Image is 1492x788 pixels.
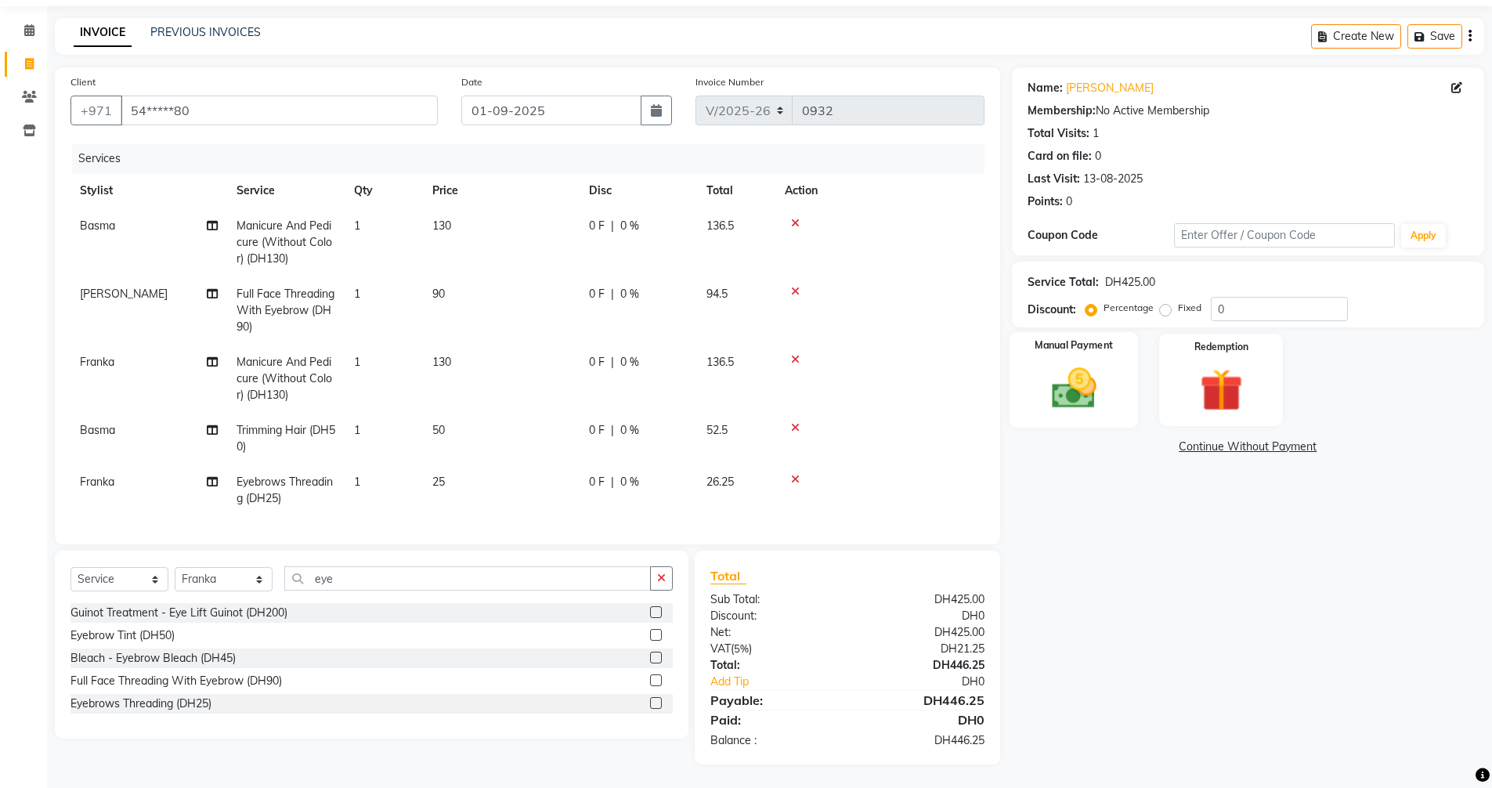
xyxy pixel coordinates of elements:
div: Name: [1028,80,1063,96]
div: DH0 [872,674,996,690]
span: 0 % [620,474,639,490]
span: Franka [80,475,114,489]
div: Full Face Threading With Eyebrow (DH90) [70,673,282,689]
div: Payable: [699,691,847,710]
span: 1 [354,423,360,437]
span: Full Face Threading With Eyebrow (DH90) [237,287,334,334]
a: Add Tip [699,674,872,690]
span: | [611,286,614,302]
span: | [611,474,614,490]
th: Disc [580,173,697,208]
label: Percentage [1104,301,1154,315]
span: 1 [354,355,360,369]
span: 52.5 [706,423,728,437]
img: _gift.svg [1187,363,1256,417]
span: 0 % [620,422,639,439]
span: Manicure And Pedicure (Without Color) (DH130) [237,219,332,266]
span: 136.5 [706,219,734,233]
input: Search by Name/Mobile/Email/Code [121,96,438,125]
span: 0 F [589,474,605,490]
span: Basma [80,219,115,233]
th: Price [423,173,580,208]
span: 130 [432,355,451,369]
span: | [611,354,614,371]
input: Search or Scan [284,566,651,591]
input: Enter Offer / Coupon Code [1174,223,1395,248]
div: Service Total: [1028,274,1099,291]
th: Qty [345,173,423,208]
label: Manual Payment [1035,338,1113,353]
div: DH425.00 [847,624,996,641]
span: 5% [734,642,749,655]
div: Paid: [699,710,847,729]
div: ( ) [699,641,847,657]
div: DH21.25 [847,641,996,657]
div: Total Visits: [1028,125,1089,142]
div: Balance : [699,732,847,749]
span: 0 % [620,218,639,234]
span: 26.25 [706,475,734,489]
button: Create New [1311,24,1401,49]
img: _cash.svg [1038,363,1110,414]
span: 0 F [589,218,605,234]
span: Franka [80,355,114,369]
span: 0 F [589,422,605,439]
div: No Active Membership [1028,103,1469,119]
span: Eyebrows Threading (DH25) [237,475,333,505]
span: 1 [354,219,360,233]
div: 0 [1066,193,1072,210]
span: 0 F [589,354,605,371]
div: Membership: [1028,103,1096,119]
div: 1 [1093,125,1099,142]
div: Points: [1028,193,1063,210]
div: Sub Total: [699,591,847,608]
span: [PERSON_NAME] [80,287,168,301]
div: Total: [699,657,847,674]
th: Service [227,173,345,208]
div: Discount: [1028,302,1076,318]
label: Redemption [1194,340,1248,354]
span: 1 [354,475,360,489]
div: 0 [1095,148,1101,164]
div: Discount: [699,608,847,624]
div: DH446.25 [847,691,996,710]
div: DH425.00 [847,591,996,608]
div: DH0 [847,608,996,624]
div: Guinot Treatment - Eye Lift Guinot (DH200) [70,605,287,621]
div: Eyebrow Tint (DH50) [70,627,175,644]
th: Stylist [70,173,227,208]
span: 50 [432,423,445,437]
span: 1 [354,287,360,301]
div: Card on file: [1028,148,1092,164]
button: Apply [1401,224,1446,248]
div: DH0 [847,710,996,729]
label: Date [461,75,482,89]
span: 0 F [589,286,605,302]
span: 0 % [620,286,639,302]
span: 130 [432,219,451,233]
label: Invoice Number [695,75,764,89]
span: Total [710,568,746,584]
span: Basma [80,423,115,437]
span: 25 [432,475,445,489]
span: 94.5 [706,287,728,301]
a: PREVIOUS INVOICES [150,25,261,39]
span: | [611,218,614,234]
span: | [611,422,614,439]
div: DH446.25 [847,732,996,749]
label: Fixed [1178,301,1201,315]
button: +971 [70,96,122,125]
div: Bleach - Eyebrow Bleach (DH45) [70,650,236,667]
div: 13-08-2025 [1083,171,1143,187]
span: 90 [432,287,445,301]
th: Total [697,173,775,208]
div: Net: [699,624,847,641]
span: Trimming Hair (DH50) [237,423,335,454]
a: [PERSON_NAME] [1066,80,1154,96]
div: Coupon Code [1028,227,1175,244]
div: DH425.00 [1105,274,1155,291]
span: 136.5 [706,355,734,369]
button: Save [1407,24,1462,49]
div: Services [72,144,996,173]
span: Manicure And Pedicure (Without Color) (DH130) [237,355,332,402]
